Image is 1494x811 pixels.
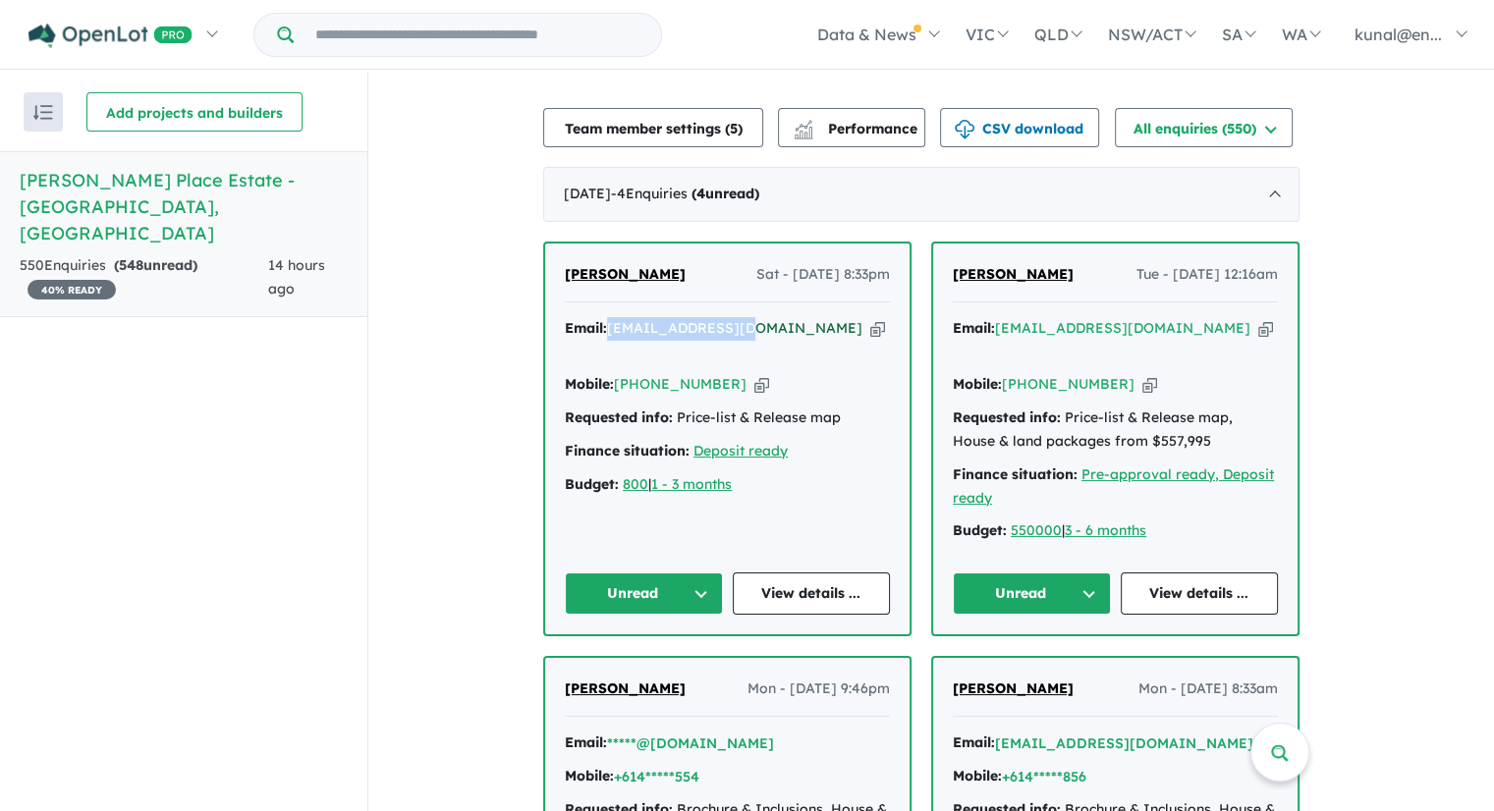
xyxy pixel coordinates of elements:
[696,185,705,202] span: 4
[953,265,1074,283] span: [PERSON_NAME]
[953,263,1074,287] a: [PERSON_NAME]
[565,475,619,493] strong: Budget:
[565,767,614,784] strong: Mobile:
[1011,521,1062,539] a: 550000
[565,442,690,460] strong: Finance situation:
[623,475,648,493] a: 800
[795,120,812,131] img: line-chart.svg
[651,475,732,493] a: 1 - 3 months
[870,318,885,339] button: Copy
[733,572,891,615] a: View details ...
[1258,318,1273,339] button: Copy
[1142,374,1157,395] button: Copy
[953,733,995,751] strong: Email:
[1115,108,1293,147] button: All enquiries (550)
[1136,263,1278,287] span: Tue - [DATE] 12:16am
[953,319,995,337] strong: Email:
[953,677,1074,701] a: [PERSON_NAME]
[953,572,1111,615] button: Unread
[119,256,143,274] span: 548
[565,733,607,751] strong: Email:
[953,679,1074,697] span: [PERSON_NAME]
[565,375,614,393] strong: Mobile:
[953,465,1078,483] strong: Finance situation:
[565,408,673,426] strong: Requested info:
[33,105,53,120] img: sort.svg
[611,185,759,202] span: - 4 Enquir ies
[953,767,1002,784] strong: Mobile:
[565,572,723,615] button: Unread
[693,442,788,460] a: Deposit ready
[1355,25,1442,44] span: kunal@en...
[940,108,1099,147] button: CSV download
[543,167,1300,222] div: [DATE]
[614,375,747,393] a: [PHONE_NUMBER]
[995,733,1253,754] button: [EMAIL_ADDRESS][DOMAIN_NAME]
[565,319,607,337] strong: Email:
[756,263,890,287] span: Sat - [DATE] 8:33pm
[754,374,769,395] button: Copy
[28,24,193,48] img: Openlot PRO Logo White
[607,319,862,337] a: [EMAIL_ADDRESS][DOMAIN_NAME]
[1121,572,1279,615] a: View details ...
[747,677,890,701] span: Mon - [DATE] 9:46pm
[543,108,763,147] button: Team member settings (5)
[268,256,325,297] span: 14 hours ago
[953,521,1007,539] strong: Budget:
[953,519,1278,543] div: |
[565,263,686,287] a: [PERSON_NAME]
[20,254,268,301] div: 550 Enquir ies
[28,280,116,299] span: 40 % READY
[953,465,1274,507] a: Pre-approval ready, Deposit ready
[953,406,1278,454] div: Price-list & Release map, House & land packages from $557,995
[730,120,738,137] span: 5
[995,319,1250,337] a: [EMAIL_ADDRESS][DOMAIN_NAME]
[565,677,686,701] a: [PERSON_NAME]
[955,120,974,139] img: download icon
[114,256,197,274] strong: ( unread)
[953,375,1002,393] strong: Mobile:
[797,120,917,137] span: Performance
[565,406,890,430] div: Price-list & Release map
[953,408,1061,426] strong: Requested info:
[778,108,925,147] button: Performance
[692,185,759,202] strong: ( unread)
[565,473,890,497] div: |
[20,167,348,246] h5: [PERSON_NAME] Place Estate - [GEOGRAPHIC_DATA] , [GEOGRAPHIC_DATA]
[1065,521,1146,539] a: 3 - 6 months
[794,127,813,139] img: bar-chart.svg
[298,14,657,56] input: Try estate name, suburb, builder or developer
[565,265,686,283] span: [PERSON_NAME]
[565,679,686,697] span: [PERSON_NAME]
[1138,677,1278,701] span: Mon - [DATE] 8:33am
[1002,375,1134,393] a: [PHONE_NUMBER]
[86,92,303,132] button: Add projects and builders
